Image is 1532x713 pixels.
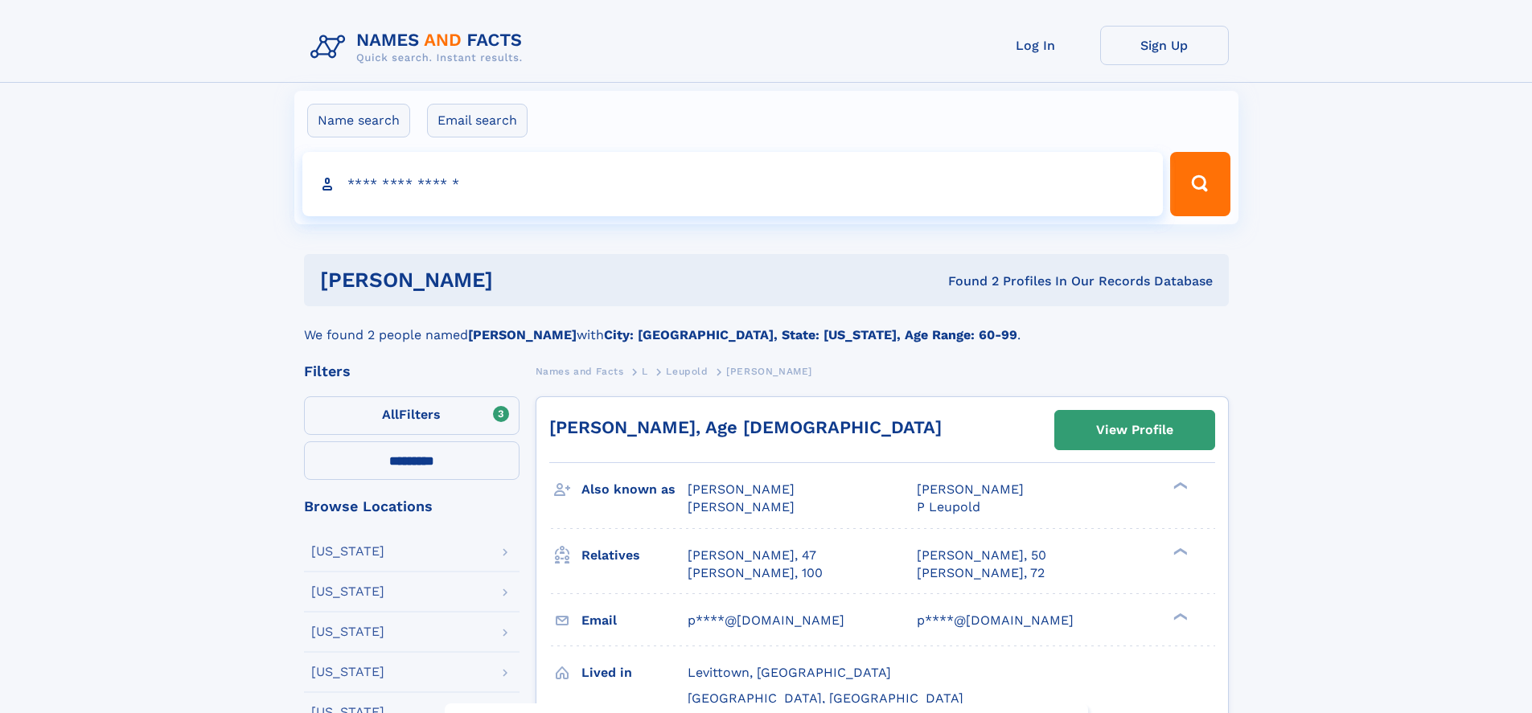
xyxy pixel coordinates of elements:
[581,542,688,569] h3: Relatives
[304,499,520,514] div: Browse Locations
[320,270,721,290] h1: [PERSON_NAME]
[581,659,688,686] h3: Lived in
[642,361,648,381] a: L
[721,272,1213,290] div: Found 2 Profiles In Our Records Database
[688,547,816,564] a: [PERSON_NAME], 47
[917,499,980,514] span: P Leupold
[688,499,795,514] span: [PERSON_NAME]
[311,666,384,678] div: [US_STATE]
[917,547,1046,564] a: [PERSON_NAME], 50
[307,104,410,137] label: Name search
[581,607,688,634] h3: Email
[604,327,1017,342] b: City: [GEOGRAPHIC_DATA], State: [US_STATE], Age Range: 60-99
[1055,411,1214,449] a: View Profile
[581,476,688,503] h3: Also known as
[468,327,577,342] b: [PERSON_NAME]
[971,26,1100,65] a: Log In
[427,104,528,137] label: Email search
[642,366,648,377] span: L
[536,361,624,381] a: Names and Facts
[688,690,963,706] span: [GEOGRAPHIC_DATA], [GEOGRAPHIC_DATA]
[311,585,384,598] div: [US_STATE]
[304,26,536,69] img: Logo Names and Facts
[917,481,1024,497] span: [PERSON_NAME]
[311,545,384,558] div: [US_STATE]
[382,407,399,422] span: All
[688,564,823,582] a: [PERSON_NAME], 100
[304,396,520,435] label: Filters
[666,366,708,377] span: Leupold
[1100,26,1229,65] a: Sign Up
[917,564,1045,582] a: [PERSON_NAME], 72
[666,361,708,381] a: Leupold
[1096,412,1173,449] div: View Profile
[1170,152,1230,216] button: Search Button
[1169,546,1189,556] div: ❯
[302,152,1164,216] input: search input
[549,417,942,437] a: [PERSON_NAME], Age [DEMOGRAPHIC_DATA]
[311,625,384,638] div: [US_STATE]
[726,366,812,377] span: [PERSON_NAME]
[304,364,520,379] div: Filters
[1169,611,1189,621] div: ❯
[1169,481,1189,491] div: ❯
[304,306,1229,345] div: We found 2 people named with .
[688,481,795,497] span: [PERSON_NAME]
[688,665,891,680] span: Levittown, [GEOGRAPHIC_DATA]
